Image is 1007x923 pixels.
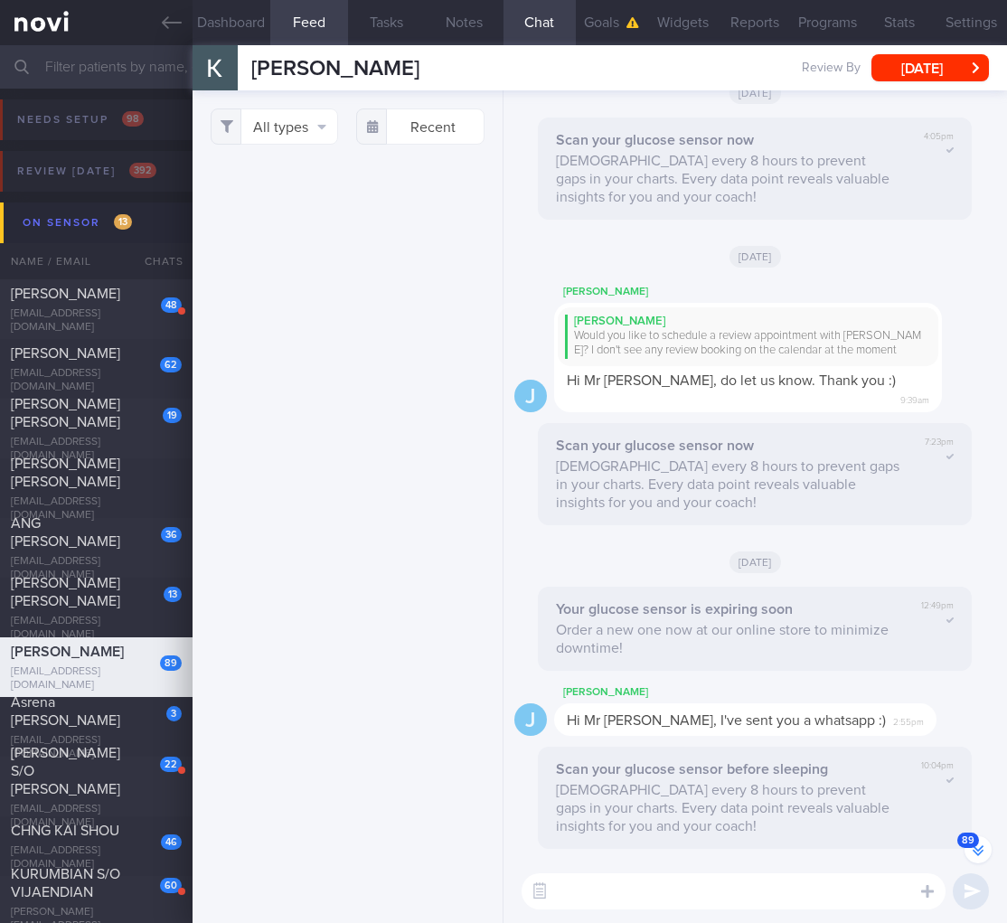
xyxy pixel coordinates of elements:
[556,438,754,453] strong: Scan your glucose sensor now
[11,555,182,582] div: [EMAIL_ADDRESS][DOMAIN_NAME]
[13,108,148,132] div: Needs setup
[164,587,182,602] div: 13
[965,836,992,863] button: 89
[556,152,899,206] p: [DEMOGRAPHIC_DATA] every 8 hours to prevent gaps in your charts. Every data point reveals valuabl...
[514,380,547,413] div: J
[18,211,136,235] div: On sensor
[567,713,886,728] span: Hi Mr [PERSON_NAME], I've sent you a whatsapp :)
[893,711,924,729] span: 2:55pm
[11,516,120,549] span: ANG [PERSON_NAME]
[900,390,929,407] span: 9:39am
[11,665,182,692] div: [EMAIL_ADDRESS][DOMAIN_NAME]
[925,437,954,448] span: 7:23pm
[11,734,182,761] div: [EMAIL_ADDRESS][DOMAIN_NAME]
[161,297,182,313] div: 48
[120,243,193,279] div: Chats
[11,367,182,394] div: [EMAIL_ADDRESS][DOMAIN_NAME]
[11,803,182,830] div: [EMAIL_ADDRESS][DOMAIN_NAME]
[556,602,793,617] strong: Your glucose sensor is expiring soon
[166,706,182,721] div: 3
[11,397,120,429] span: [PERSON_NAME] [PERSON_NAME]
[11,576,120,608] span: [PERSON_NAME] [PERSON_NAME]
[871,54,989,81] button: [DATE]
[160,757,182,772] div: 22
[160,357,182,372] div: 62
[729,246,781,268] span: [DATE]
[161,834,182,850] div: 46
[11,495,182,523] div: [EMAIL_ADDRESS][DOMAIN_NAME]
[554,281,996,303] div: [PERSON_NAME]
[921,760,954,772] span: 10:04pm
[556,762,828,777] strong: Scan your glucose sensor before sleeping
[11,844,182,871] div: [EMAIL_ADDRESS][DOMAIN_NAME]
[11,436,182,463] div: [EMAIL_ADDRESS][DOMAIN_NAME]
[565,315,931,329] div: [PERSON_NAME]
[11,645,124,659] span: [PERSON_NAME]
[11,287,120,301] span: [PERSON_NAME]
[514,703,547,737] div: J
[729,82,781,104] span: [DATE]
[11,307,182,334] div: [EMAIL_ADDRESS][DOMAIN_NAME]
[11,346,120,361] span: [PERSON_NAME]
[567,373,896,388] span: Hi Mr [PERSON_NAME], do let us know. Thank you :)
[554,682,991,703] div: [PERSON_NAME]
[161,527,182,542] div: 36
[160,878,182,893] div: 60
[556,781,896,835] p: [DEMOGRAPHIC_DATA] every 8 hours to prevent gaps in your charts. Every data point reveals valuabl...
[957,833,979,848] span: 89
[11,615,182,642] div: [EMAIL_ADDRESS][DOMAIN_NAME]
[556,457,899,512] p: [DEMOGRAPHIC_DATA] every 8 hours to prevent gaps in your charts. Every data point reveals valuabl...
[122,111,144,127] span: 98
[11,457,120,489] span: [PERSON_NAME] [PERSON_NAME]
[556,133,754,147] strong: Scan your glucose sensor now
[11,824,119,838] span: CHNG KAI SHOU
[565,329,931,359] div: Would you like to schedule a review appointment with [PERSON_NAME]? I don't see any review bookin...
[921,600,954,612] span: 12:49pm
[924,131,954,143] span: 4:05pm
[729,551,781,573] span: [DATE]
[129,163,156,178] span: 392
[114,214,132,230] span: 13
[802,61,861,77] span: Review By
[13,159,161,184] div: Review [DATE]
[163,408,182,423] div: 19
[211,108,339,145] button: All types
[11,746,120,796] span: [PERSON_NAME] S/O [PERSON_NAME]
[11,867,120,899] span: KURUMBIAN S/O VIJAENDIAN
[251,58,419,80] span: [PERSON_NAME]
[160,655,182,671] div: 89
[11,695,120,728] span: Asrena [PERSON_NAME]
[556,621,896,657] p: Order a new one now at our online store to minimize downtime!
